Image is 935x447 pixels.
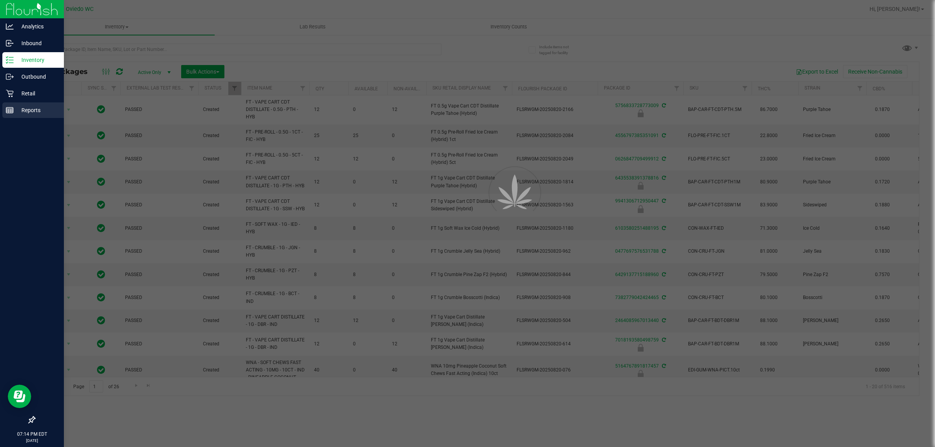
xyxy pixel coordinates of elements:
[4,438,60,443] p: [DATE]
[4,431,60,438] p: 07:14 PM EDT
[6,73,14,81] inline-svg: Outbound
[14,22,60,31] p: Analytics
[14,89,60,98] p: Retail
[14,106,60,115] p: Reports
[8,385,31,408] iframe: Resource center
[6,90,14,97] inline-svg: Retail
[6,106,14,114] inline-svg: Reports
[6,39,14,47] inline-svg: Inbound
[14,55,60,65] p: Inventory
[14,39,60,48] p: Inbound
[6,23,14,30] inline-svg: Analytics
[14,72,60,81] p: Outbound
[6,56,14,64] inline-svg: Inventory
